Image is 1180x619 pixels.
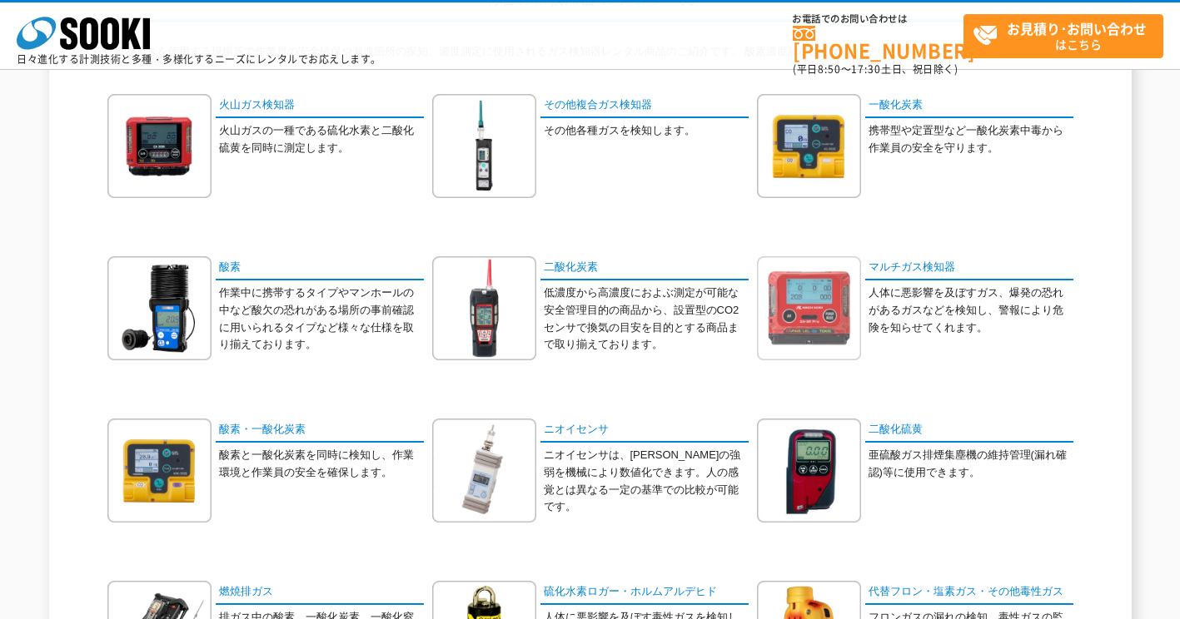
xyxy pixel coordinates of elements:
[544,447,749,516] p: ニオイセンサは、[PERSON_NAME]の強弱を機械により数値化できます。人の感覚とは異なる一定の基準での比較が可能です。
[757,256,861,360] img: マルチガス検知器
[107,418,212,522] img: 酸素・一酸化炭素
[1007,18,1147,38] strong: お見積り･お問い合わせ
[865,94,1073,118] a: 一酸化炭素
[216,581,424,605] a: 燃焼排ガス
[963,14,1163,58] a: お見積り･お問い合わせはこちら
[544,122,749,140] p: その他各種ガスを検知します。
[869,285,1073,336] p: 人体に悪影響を及ぼすガス、爆発の恐れがあるガスなどを検知し、警報により危険を知らせてくれます。
[757,94,861,198] img: 一酸化炭素
[219,122,424,157] p: 火山ガスの一種である硫化水素と二酸化硫黄を同時に測定します。
[107,256,212,360] img: 酸素
[865,418,1073,443] a: 二酸化硫黄
[869,447,1073,482] p: 亜硫酸ガス排煙集塵機の維持管理(漏れ確認)等に使用できます。
[865,581,1073,605] a: 代替フロン・塩素ガス・その他毒性ガス
[219,285,424,354] p: 作業中に携帯するタイプやマンホールの中など酸欠の恐れがある場所の事前確認に用いられるタイプなど様々な仕様を取り揃えております。
[216,418,424,443] a: 酸素・一酸化炭素
[865,256,1073,280] a: マルチガス検知器
[793,14,963,24] span: お電話でのお問い合わせは
[757,418,861,522] img: 二酸化硫黄
[216,256,424,280] a: 酸素
[432,94,536,198] img: その他複合ガス検知器
[793,26,963,60] a: [PHONE_NUMBER]
[793,62,958,77] span: (平日 ～ 土日、祝日除く)
[540,418,749,443] a: ニオイセンサ
[432,256,536,360] img: 二酸化炭素
[818,62,841,77] span: 8:50
[17,54,381,64] p: 日々進化する計測技術と多種・多様化するニーズにレンタルでお応えします。
[973,15,1163,57] span: はこちら
[540,581,749,605] a: 硫化水素ロガー・ホルムアルデヒド
[216,94,424,118] a: 火山ガス検知器
[219,447,424,482] p: 酸素と一酸化炭素を同時に検知し、作業環境と作業員の安全を確保します。
[540,94,749,118] a: その他複合ガス検知器
[544,285,749,354] p: 低濃度から高濃度におよぶ測定が可能な安全管理目的の商品から、設置型のCO2センサで換気の目安を目的とする商品まで取り揃えております。
[869,122,1073,157] p: 携帯型や定置型など一酸化炭素中毒から作業員の安全を守ります。
[432,418,536,522] img: ニオイセンサ
[107,94,212,198] img: 火山ガス検知器
[540,256,749,280] a: 二酸化炭素
[851,62,881,77] span: 17:30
